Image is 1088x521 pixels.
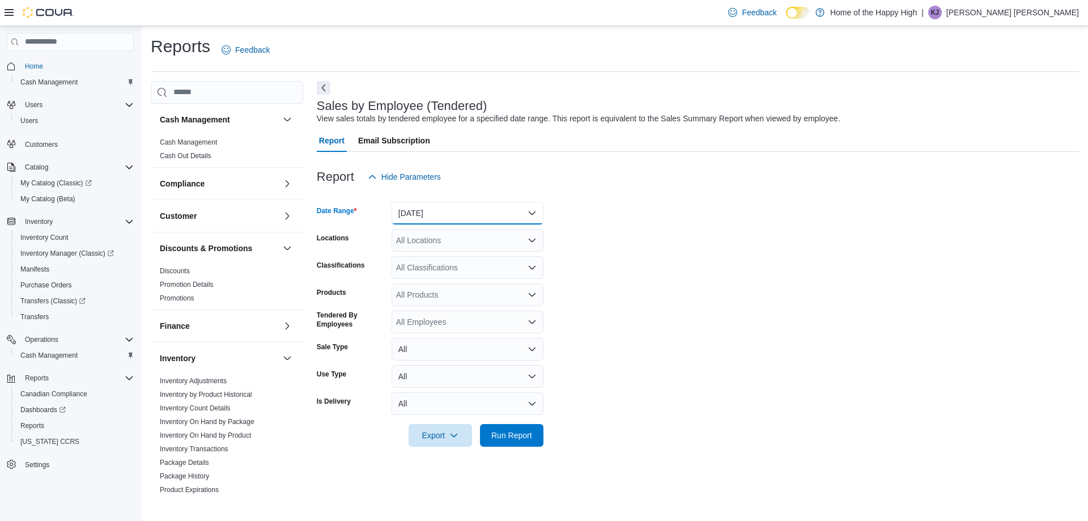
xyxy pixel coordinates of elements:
h3: Discounts & Promotions [160,243,252,254]
span: Inventory Adjustments [160,376,227,386]
a: My Catalog (Classic) [11,175,138,191]
span: My Catalog (Beta) [20,194,75,204]
button: Compliance [160,178,278,189]
span: Customers [25,140,58,149]
span: Operations [20,333,134,346]
button: Users [2,97,138,113]
span: My Catalog (Beta) [16,192,134,206]
button: Manifests [11,261,138,277]
span: Users [16,114,134,128]
button: [DATE] [392,202,543,225]
a: Inventory Manager (Classic) [11,245,138,261]
button: Customer [160,210,278,222]
span: Inventory Manager (Classic) [16,247,134,260]
p: [PERSON_NAME] [PERSON_NAME] [946,6,1079,19]
span: Settings [25,460,49,469]
input: Dark Mode [786,7,810,19]
span: Users [20,98,134,112]
a: Feedback [724,1,781,24]
a: My Catalog (Beta) [16,192,80,206]
a: Inventory On Hand by Product [160,431,251,439]
h3: Report [317,170,354,184]
button: Canadian Compliance [11,386,138,402]
span: Product Expirations [160,485,219,494]
a: Cash Management [160,138,217,146]
a: [US_STATE] CCRS [16,435,84,448]
a: Feedback [217,39,274,61]
span: Inventory On Hand by Package [160,417,254,426]
button: Export [409,424,472,447]
a: Inventory Manager (Classic) [16,247,118,260]
span: Inventory by Product Historical [160,390,252,399]
span: Canadian Compliance [16,387,134,401]
button: Inventory [280,351,294,365]
label: Is Delivery [317,397,351,406]
button: Inventory [2,214,138,230]
button: Run Report [480,424,543,447]
button: Open list of options [528,263,537,272]
span: Report [319,129,345,152]
span: Inventory Count [16,231,134,244]
button: Cash Management [280,113,294,126]
span: Inventory [25,217,53,226]
button: Purchase Orders [11,277,138,293]
a: Settings [20,458,54,472]
span: Customers [20,137,134,151]
span: Manifests [16,262,134,276]
span: Cash Management [16,349,134,362]
button: Hide Parameters [363,166,445,188]
span: Email Subscription [358,129,430,152]
label: Date Range [317,206,357,215]
span: Reports [20,371,134,385]
button: Catalog [2,159,138,175]
span: Settings [20,458,134,472]
button: Cash Management [160,114,278,125]
span: KJ [931,6,939,19]
span: Hide Parameters [381,171,441,183]
button: Cash Management [11,74,138,90]
a: My Catalog (Classic) [16,176,96,190]
span: Inventory On Hand by Product [160,431,251,440]
span: Cash Management [20,351,78,360]
span: Discounts [160,266,190,276]
span: Inventory Manager (Classic) [20,249,114,258]
a: Cash Out Details [160,152,211,160]
span: Inventory Count Details [160,404,231,413]
p: Home of the Happy High [830,6,917,19]
a: Cash Management [16,349,82,362]
div: View sales totals by tendered employee for a specified date range. This report is equivalent to t... [317,113,840,125]
span: Package History [160,472,209,481]
a: Transfers [16,310,53,324]
button: Compliance [280,177,294,190]
span: Package Details [160,458,209,467]
a: Users [16,114,42,128]
span: Reports [20,421,44,430]
span: Inventory Count [20,233,69,242]
a: Package Details [160,459,209,467]
span: Catalog [25,163,48,172]
span: Catalog [20,160,134,174]
div: Kennedy Jones [928,6,942,19]
label: Products [317,288,346,297]
button: Inventory [160,353,278,364]
label: Classifications [317,261,365,270]
span: Cash Management [20,78,78,87]
span: Promotions [160,294,194,303]
nav: Complex example [7,53,134,502]
a: Purchase Orders [16,278,76,292]
button: [US_STATE] CCRS [11,434,138,450]
span: Purchase Orders [20,281,72,290]
button: All [392,365,543,388]
a: Package History [160,472,209,480]
a: Cash Management [16,75,82,89]
span: Dashboards [20,405,66,414]
span: Run Report [491,430,532,441]
button: Inventory Count [11,230,138,245]
h1: Reports [151,35,210,58]
span: Home [20,59,134,73]
span: Reports [25,374,49,383]
button: Reports [11,418,138,434]
button: My Catalog (Beta) [11,191,138,207]
span: Manifests [20,265,49,274]
span: Transfers (Classic) [20,296,86,306]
